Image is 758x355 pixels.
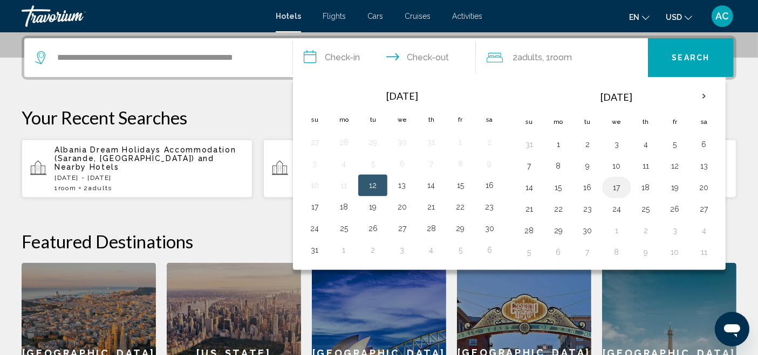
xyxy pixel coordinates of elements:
[637,158,654,173] button: Day 11
[364,135,381,150] button: Day 29
[22,5,265,27] a: Travorium
[306,156,323,171] button: Day 3
[22,139,252,198] button: Albania Dream Holidays Accommodation (Sarande, [GEOGRAPHIC_DATA]) and Nearby Hotels[DATE] - [DATE...
[335,156,352,171] button: Day 4
[481,242,498,257] button: Day 6
[306,199,323,214] button: Day 17
[335,221,352,236] button: Day 25
[629,13,639,22] span: en
[579,201,596,217] button: Day 23
[54,154,214,171] span: and Nearby Hotels
[22,107,736,128] p: Your Recent Searches
[306,178,323,193] button: Day 10
[393,242,411,257] button: Day 3
[608,201,625,217] button: Day 24
[335,199,352,214] button: Day 18
[329,84,475,108] th: [DATE]
[579,137,596,152] button: Day 2
[695,201,713,217] button: Day 27
[666,245,684,260] button: Day 10
[715,312,749,346] iframe: Buton lansare fereastră mesagerie
[550,245,567,260] button: Day 6
[481,199,498,214] button: Day 23
[666,158,684,173] button: Day 12
[708,5,736,27] button: User Menu
[666,9,692,25] button: Change currency
[689,84,719,109] button: Next month
[629,9,650,25] button: Change language
[335,135,352,150] button: Day 28
[695,245,713,260] button: Day 11
[579,245,596,260] button: Day 7
[84,184,112,192] span: 2
[367,12,383,20] a: Cars
[24,38,734,77] div: Search widget
[364,178,381,193] button: Day 12
[637,137,654,152] button: Day 4
[517,52,542,62] span: Adults
[393,199,411,214] button: Day 20
[608,137,625,152] button: Day 3
[695,180,713,195] button: Day 20
[579,158,596,173] button: Day 9
[393,135,411,150] button: Day 30
[666,13,682,22] span: USD
[521,223,538,238] button: Day 28
[608,158,625,173] button: Day 10
[452,12,482,20] a: Activities
[452,242,469,257] button: Day 5
[422,178,440,193] button: Day 14
[666,223,684,238] button: Day 3
[452,221,469,236] button: Day 29
[666,137,684,152] button: Day 5
[452,199,469,214] button: Day 22
[306,242,323,257] button: Day 31
[364,156,381,171] button: Day 5
[481,156,498,171] button: Day 9
[550,201,567,217] button: Day 22
[608,223,625,238] button: Day 1
[54,145,236,163] span: Albania Dream Holidays Accommodation (Sarande, [GEOGRAPHIC_DATA])
[88,184,112,192] span: Adults
[481,221,498,236] button: Day 30
[608,180,625,195] button: Day 17
[637,223,654,238] button: Day 2
[521,158,538,173] button: Day 7
[393,221,411,236] button: Day 27
[22,231,736,252] h2: Featured Destinations
[550,180,567,195] button: Day 15
[476,38,648,77] button: Travelers: 2 adults, 0 children
[54,184,76,192] span: 1
[293,38,476,77] button: Check in and out dates
[544,84,689,110] th: [DATE]
[364,221,381,236] button: Day 26
[323,12,346,20] a: Flights
[481,178,498,193] button: Day 16
[716,11,729,22] span: AC
[58,184,77,192] span: Room
[521,201,538,217] button: Day 21
[422,199,440,214] button: Day 21
[422,156,440,171] button: Day 7
[637,180,654,195] button: Day 18
[550,223,567,238] button: Day 29
[666,180,684,195] button: Day 19
[393,178,411,193] button: Day 13
[521,245,538,260] button: Day 5
[405,12,431,20] a: Cruises
[393,156,411,171] button: Day 6
[672,54,710,62] span: Search
[579,180,596,195] button: Day 16
[306,221,323,236] button: Day 24
[364,242,381,257] button: Day 2
[608,245,625,260] button: Day 8
[276,12,301,20] span: Hotels
[637,201,654,217] button: Day 25
[542,50,572,65] span: , 1
[364,199,381,214] button: Day 19
[422,135,440,150] button: Day 31
[637,245,654,260] button: Day 9
[695,158,713,173] button: Day 13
